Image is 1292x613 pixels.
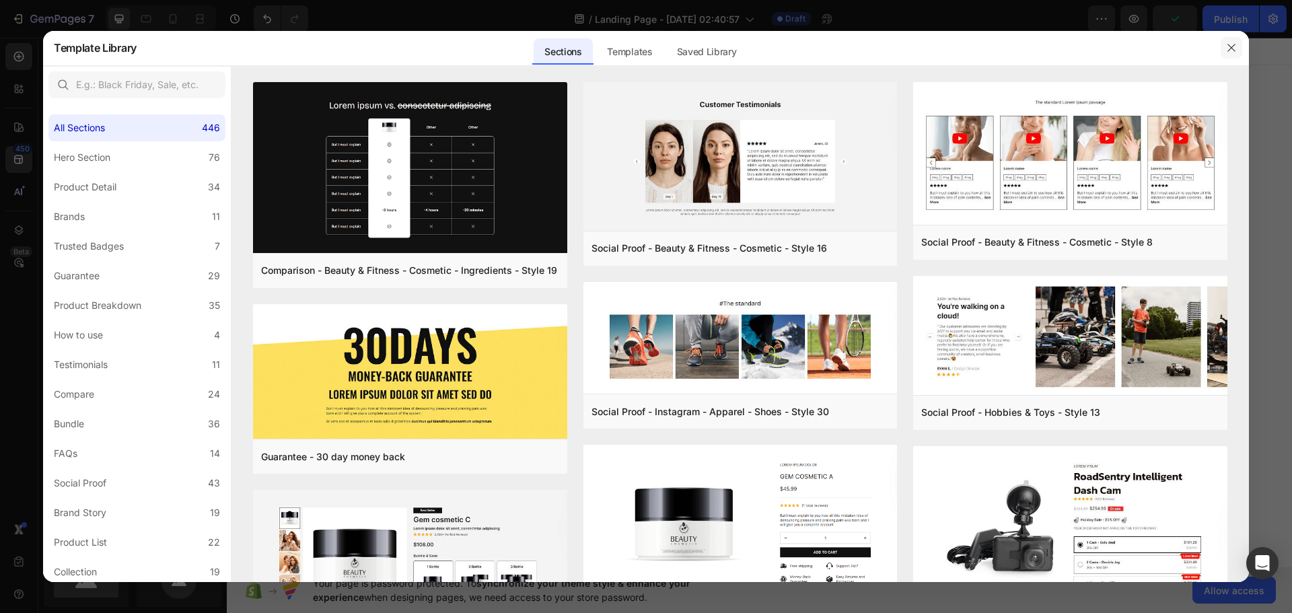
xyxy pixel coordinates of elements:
[54,238,124,254] div: Trusted Badges
[54,120,105,136] div: All Sections
[54,564,97,580] div: Collection
[48,71,225,98] input: E.g.: Black Friday, Sale, etc.
[209,149,220,166] div: 76
[214,327,220,343] div: 4
[54,505,106,521] div: Brand Story
[210,445,220,462] div: 14
[921,234,1153,250] div: Social Proof - Beauty & Fitness - Cosmetic - Style 8
[261,262,557,279] div: Comparison - Beauty & Fitness - Cosmetic - Ingredients - Style 19
[534,38,592,65] div: Sections
[215,238,220,254] div: 7
[583,82,898,233] img: sp16.png
[591,404,829,420] div: Social Proof - Instagram - Apparel - Shoes - Style 30
[54,534,107,550] div: Product List
[208,534,220,550] div: 22
[210,564,220,580] div: 19
[921,404,1100,421] div: Social Proof - Hobbies & Toys - Style 13
[469,199,524,219] div: Learn more
[54,475,106,491] div: Social Proof
[208,179,220,195] div: 34
[54,297,141,314] div: Product Breakdown
[1246,547,1279,579] div: Open Intercom Messenger
[666,38,748,65] div: Saved Library
[208,416,220,432] div: 36
[208,386,220,402] div: 24
[54,445,77,462] div: FAQs
[54,357,108,373] div: Testimonials
[562,194,613,224] button: Buy
[54,416,84,432] div: Bundle
[212,209,220,225] div: 11
[583,282,898,397] img: sp30.png
[253,82,567,256] img: c19.png
[412,155,653,186] div: All out Pro.
[202,120,220,136] div: 446
[210,505,220,521] div: 19
[208,268,220,284] div: 29
[54,209,85,225] div: Brands
[54,30,137,65] h2: Template Library
[212,357,220,373] div: 11
[412,88,653,147] h2: iPhone 17 Pro
[54,268,100,284] div: Guarantee
[129,231,937,499] img: Alt image
[453,194,540,224] button: Learn more
[261,449,405,465] div: Guarantee - 30 day money back
[54,386,94,402] div: Compare
[913,276,1227,398] img: sp13.png
[505,42,577,53] div: Drop element here
[54,179,116,195] div: Product Detail
[596,38,663,65] div: Templates
[591,240,827,256] div: Social Proof - Beauty & Fitness - Cosmetic - Style 16
[54,149,110,166] div: Hero Section
[253,304,567,442] img: g30.png
[208,475,220,491] div: 43
[913,82,1227,227] img: sp8.png
[578,199,597,219] div: Buy
[54,327,103,343] div: How to use
[209,297,220,314] div: 35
